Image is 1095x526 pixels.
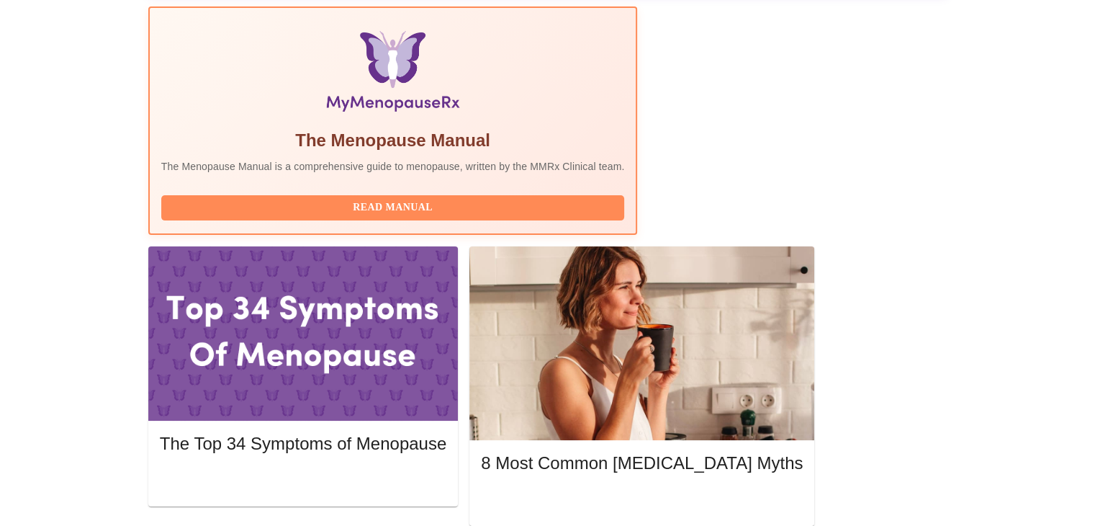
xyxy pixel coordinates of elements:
[174,472,432,490] span: Read More
[160,432,446,455] h5: The Top 34 Symptoms of Menopause
[161,129,625,152] h5: The Menopause Manual
[161,200,628,213] a: Read Manual
[481,494,806,506] a: Read More
[481,489,803,514] button: Read More
[161,195,625,220] button: Read Manual
[161,159,625,174] p: The Menopause Manual is a comprehensive guide to menopause, written by the MMRx Clinical team.
[495,492,788,510] span: Read More
[160,468,446,494] button: Read More
[176,199,610,217] span: Read Manual
[235,31,551,117] img: Menopause Manual
[160,473,450,486] a: Read More
[481,452,803,475] h5: 8 Most Common [MEDICAL_DATA] Myths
